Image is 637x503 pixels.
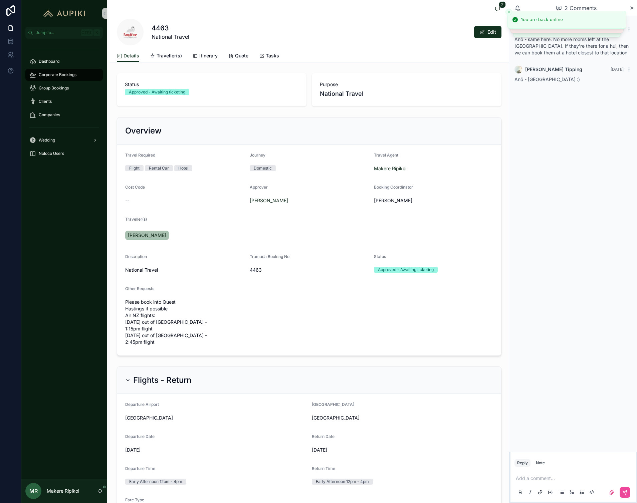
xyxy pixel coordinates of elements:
span: Dashboard [39,59,59,64]
span: [DATE] [611,67,624,72]
span: Departure Date [125,434,155,439]
a: Itinerary [193,50,218,63]
a: Details [117,50,139,62]
div: Note [536,460,545,466]
a: Companies [25,109,103,121]
span: -- [125,197,129,204]
div: Early Afternoon 12pm - 4pm [129,479,182,485]
span: Traveller(s) [125,217,147,222]
span: MR [29,487,38,495]
span: K [94,30,99,35]
div: Early Afternoon 12pm - 4pm [316,479,369,485]
span: Noloco Users [39,151,64,156]
span: Approver [250,185,268,190]
button: Edit [474,26,501,38]
span: Status [374,254,386,259]
div: Hotel [178,165,188,171]
div: scrollable content [21,39,107,168]
span: Booking Coordinator [374,185,413,190]
span: Please book into Quest Hastings if possible Air NZ flights: [DATE] out of [GEOGRAPHIC_DATA] - 1:1... [125,299,213,345]
h2: Overview [125,125,162,136]
div: You are back online [521,16,563,23]
span: Status [125,81,298,88]
span: Corporate Bookings [39,72,76,77]
div: Approved - Awaiting ticketing [129,89,185,95]
a: Dashboard [25,55,103,67]
a: Traveller(s) [150,50,182,63]
span: National Travel [125,267,244,273]
span: [PERSON_NAME] [374,197,412,204]
span: Journey [250,153,265,158]
a: Clients [25,95,103,107]
span: [GEOGRAPHIC_DATA] [312,415,493,421]
span: Clients [39,99,52,104]
span: [PERSON_NAME] [128,232,166,239]
span: 4463 [250,267,369,273]
span: Details [124,52,139,59]
button: Note [533,459,548,467]
a: [PERSON_NAME] [250,197,288,204]
span: Travel Required [125,153,155,158]
span: Return Date [312,434,335,439]
span: 2 [499,1,506,8]
span: Tasks [266,52,279,59]
button: 2 [493,5,501,13]
span: Return Time [312,466,335,471]
span: Itinerary [199,52,218,59]
div: Domestic [254,165,272,171]
span: Departure Time [125,466,155,471]
a: Noloco Users [25,148,103,160]
span: Ctrl [81,29,93,36]
a: Makere Ripikoi [374,165,406,172]
span: Tramada Booking No [250,254,289,259]
a: Corporate Bookings [25,69,103,81]
div: Flight [129,165,140,171]
span: Anō - same here. No more rooms left at the [GEOGRAPHIC_DATA]. If they're there for a hui, then we... [514,36,629,55]
span: [DATE] [125,447,306,453]
span: Purpose [320,81,493,88]
div: Approved - Awaiting ticketing [378,267,434,273]
span: Fare Type [125,497,144,502]
span: [DATE] [312,447,493,453]
span: Traveller(s) [157,52,182,59]
button: Close toast [505,9,512,15]
a: Tasks [259,50,279,63]
span: National Travel [320,89,493,98]
h1: 4463 [152,23,189,33]
div: Rental Car [149,165,169,171]
span: Travel Agent [374,153,398,158]
span: Jump to... [36,30,78,35]
span: 2 Comments [565,4,597,12]
h2: Flights - Return [133,375,191,386]
span: [PERSON_NAME] Tipping [525,66,582,73]
p: Makere Ripikoi [47,488,79,494]
span: Group Bookings [39,85,69,91]
button: Reply [514,459,530,467]
span: [GEOGRAPHIC_DATA] [125,415,306,421]
span: Companies [39,112,60,117]
a: Group Bookings [25,82,103,94]
span: Quote [235,52,248,59]
span: Description [125,254,147,259]
span: National Travel [152,33,189,41]
span: Other Requests [125,286,154,291]
span: Anō - [GEOGRAPHIC_DATA] :) [514,76,580,82]
a: Wedding [25,134,103,146]
button: Jump to...CtrlK [25,27,103,39]
span: [GEOGRAPHIC_DATA] [312,402,354,407]
span: Departure Airport [125,402,159,407]
img: App logo [40,8,88,19]
span: Cost Code [125,185,145,190]
a: [PERSON_NAME] [125,231,169,240]
a: Quote [228,50,248,63]
span: Wedding [39,138,55,143]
